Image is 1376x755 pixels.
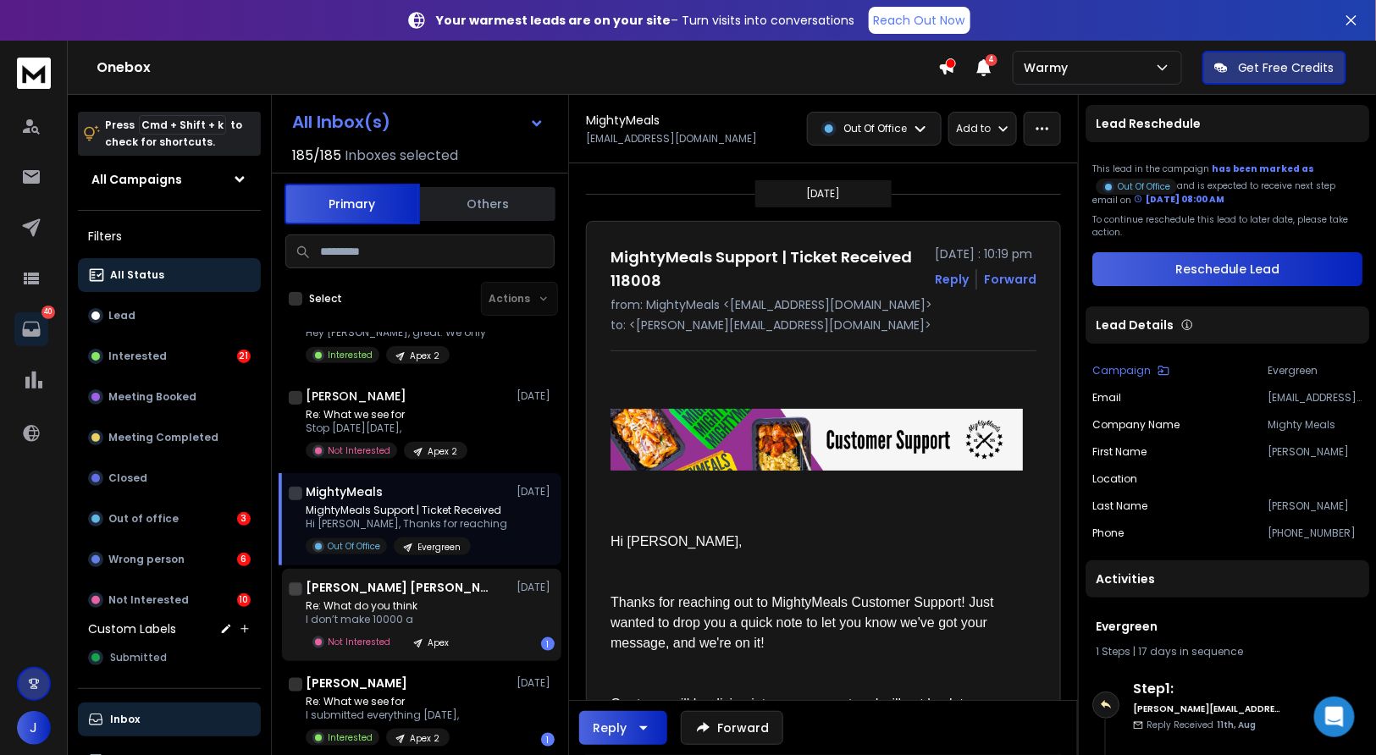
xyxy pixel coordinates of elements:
button: Campaign [1092,364,1169,377]
button: J [17,711,51,745]
img: logo [17,58,51,89]
h1: [PERSON_NAME] [306,388,406,405]
button: Inbox [78,703,261,736]
p: MightyMeals Support | Ticket Received [306,504,507,517]
span: 185 / 185 [292,146,341,166]
p: Company Name [1092,418,1180,432]
span: 4 [986,54,997,66]
a: 40 [14,312,48,346]
p: Not Interested [328,636,390,648]
p: [PERSON_NAME] [1268,445,1362,459]
button: All Status [78,258,261,292]
button: Interested21 [78,339,261,373]
p: Hi [PERSON_NAME], [611,532,1023,552]
button: Reply [579,711,667,745]
div: Open Intercom Messenger [1314,697,1355,737]
p: Interested [328,731,373,744]
p: Apex 2 [410,732,439,745]
p: Reach Out Now [874,12,965,29]
button: Forward [681,711,783,745]
h1: Onebox [97,58,938,78]
h1: MightyMeals [586,112,660,129]
p: Stop [DATE][DATE], [306,422,467,435]
h1: [PERSON_NAME] [306,675,407,692]
h3: Custom Labels [88,620,176,637]
p: Press to check for shortcuts. [105,117,242,151]
div: Reply [593,719,627,736]
p: Add to [956,122,991,135]
p: Hi [PERSON_NAME], Thanks for reaching [306,517,507,531]
button: Out of office3 [78,502,261,536]
p: Not Interested [328,444,390,457]
h1: MightyMeals [306,483,383,500]
h3: Filters [78,224,261,248]
button: Lead [78,299,261,333]
label: Select [309,292,342,306]
p: Lead Details [1096,317,1174,333]
p: First Name [1092,445,1147,459]
p: I submitted everything [DATE], [306,708,459,722]
span: Cmd + Shift + k [139,115,226,135]
button: Meeting Completed [78,421,261,455]
p: Thanks for reaching out to MightyMeals Customer Support! Just wanted to drop you a quick note to ... [611,592,1023,653]
button: All Inbox(s) [279,105,558,139]
div: 6 [237,553,251,566]
p: Apex [428,637,449,649]
p: I don’t make 10000 a [306,613,459,626]
button: Others [420,185,555,223]
p: Out Of Office [328,540,380,553]
p: Warmy [1024,59,1075,76]
button: Primary [285,184,420,224]
button: Closed [78,461,261,495]
p: Inbox [110,713,140,726]
p: 40 [41,306,55,319]
span: has been marked as [1212,163,1314,175]
p: Email [1092,391,1121,405]
p: Get Free Credits [1238,59,1335,76]
p: All Status [110,268,164,282]
p: Out Of Office [1118,180,1170,193]
p: Meeting Completed [108,431,218,444]
div: 3 [237,512,251,526]
p: [PHONE_NUMBER] [1268,526,1362,540]
button: Wrong person6 [78,543,261,576]
div: [DATE] 08:00 AM [1134,193,1224,206]
p: Mighty Meals [1268,418,1362,432]
p: To continue reschedule this lead to later date, please take action. [1092,213,1362,239]
p: – Turn visits into conversations [437,12,855,29]
div: Forward [984,271,1036,288]
h6: Step 1 : [1133,679,1281,699]
p: Re: What do you think [306,599,459,613]
p: Apex 2 [410,350,439,362]
p: Interested [328,349,373,361]
p: Evergreen [417,541,461,554]
button: Get Free Credits [1202,51,1346,85]
h1: MightyMeals Support | Ticket Received 118008 [611,245,925,293]
p: Evergreen [1268,364,1362,377]
h1: Evergreen [1096,618,1359,635]
span: 17 days in sequence [1138,644,1243,659]
div: | [1096,645,1359,659]
button: Meeting Booked [78,380,261,414]
p: Reply Received [1147,719,1256,731]
p: Phone [1092,526,1124,540]
p: location [1092,472,1137,486]
p: [DATE] [517,676,555,690]
div: This lead in the campaign and is expected to receive next step email on [1092,163,1362,207]
p: Re: What we see for [306,408,467,422]
p: Lead Reschedule [1096,115,1201,132]
p: [EMAIL_ADDRESS][DOMAIN_NAME] [1268,391,1362,405]
button: Reschedule Lead [1092,252,1362,286]
button: Not Interested10 [78,583,261,617]
p: from: MightyMeals <[EMAIL_ADDRESS][DOMAIN_NAME]> [611,296,1036,313]
p: [DATE] : 10:19 pm [935,245,1036,262]
p: Interested [108,350,167,363]
span: Submitted [110,651,167,664]
span: 1 Steps [1096,644,1130,659]
img: MM-Support-Email-Banner.png [611,409,1023,471]
span: 11th, Aug [1217,719,1256,731]
p: to: <[PERSON_NAME][EMAIL_ADDRESS][DOMAIN_NAME]> [611,317,1036,333]
h1: [PERSON_NAME] [PERSON_NAME] sylkified cutz [306,579,492,596]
